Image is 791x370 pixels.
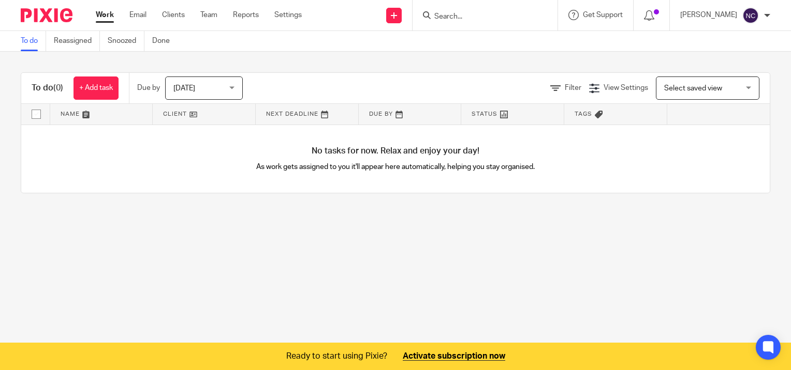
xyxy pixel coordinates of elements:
[21,146,770,157] h4: No tasks for now. Relax and enjoy your day!
[680,10,737,20] p: [PERSON_NAME]
[162,10,185,20] a: Clients
[152,31,178,51] a: Done
[173,85,195,92] span: [DATE]
[96,10,114,20] a: Work
[433,12,526,22] input: Search
[21,31,46,51] a: To do
[742,7,759,24] img: svg%3E
[209,162,583,172] p: As work gets assigned to you it'll appear here automatically, helping you stay organised.
[664,85,722,92] span: Select saved view
[21,8,72,22] img: Pixie
[565,84,581,91] span: Filter
[32,83,63,94] h1: To do
[575,111,592,117] span: Tags
[137,83,160,93] p: Due by
[53,84,63,92] span: (0)
[74,76,119,100] a: + Add task
[54,31,100,51] a: Reassigned
[583,11,623,19] span: Get Support
[129,10,147,20] a: Email
[108,31,144,51] a: Snoozed
[200,10,217,20] a: Team
[233,10,259,20] a: Reports
[274,10,302,20] a: Settings
[604,84,648,91] span: View Settings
